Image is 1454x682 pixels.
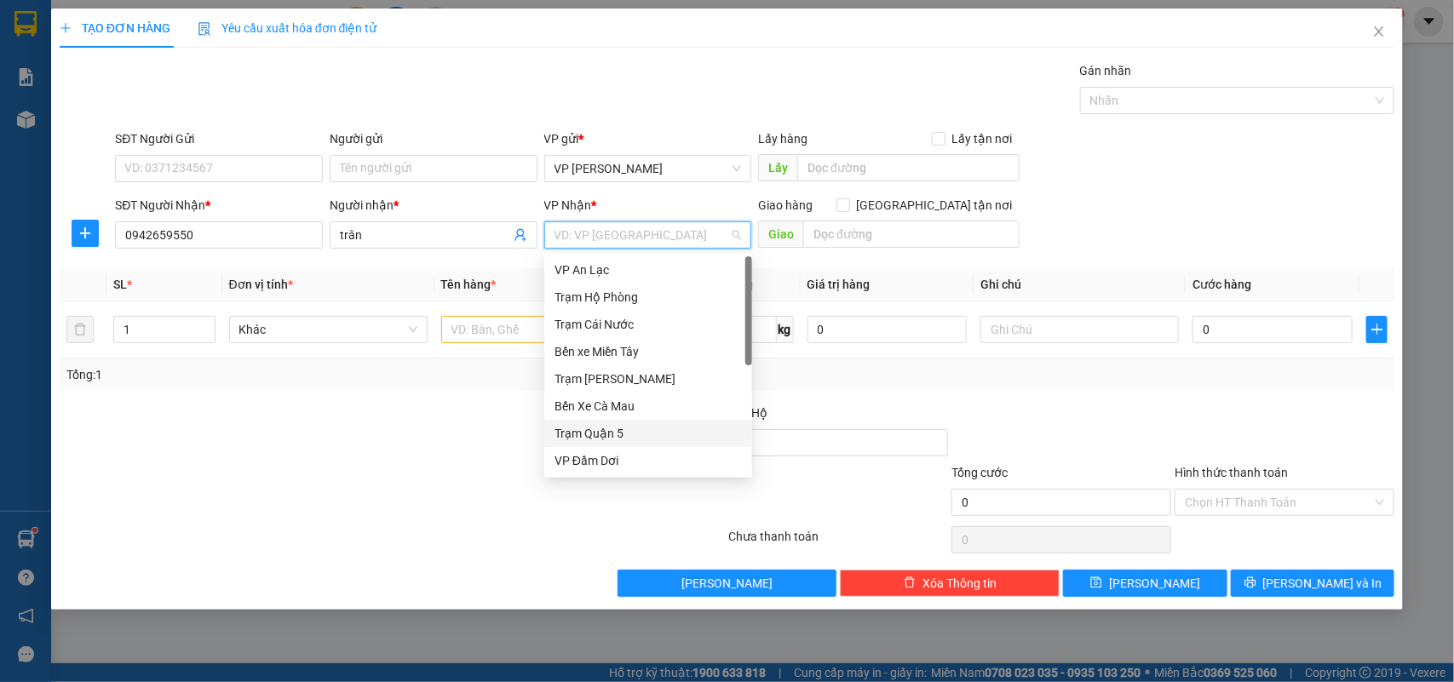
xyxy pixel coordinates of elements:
[66,365,562,384] div: Tổng: 1
[758,154,797,181] span: Lấy
[555,315,742,334] div: Trạm Cái Nước
[807,316,968,343] input: 0
[198,21,377,35] span: Yêu cầu xuất hóa đơn điện tử
[922,574,997,593] span: Xóa Thông tin
[1355,9,1403,56] button: Close
[1367,323,1387,336] span: plus
[330,129,537,148] div: Người gửi
[980,316,1179,343] input: Ghi Chú
[758,198,813,212] span: Giao hàng
[1090,576,1102,590] span: save
[555,342,742,361] div: Bến xe Miền Tây
[544,420,752,447] div: Trạm Quận 5
[1372,25,1386,38] span: close
[555,424,742,443] div: Trạm Quận 5
[115,196,323,215] div: SĐT Người Nhận
[544,365,752,393] div: Trạm Tắc Vân
[514,228,527,242] span: user-add
[850,196,1020,215] span: [GEOGRAPHIC_DATA] tận nơi
[544,447,752,474] div: VP Đầm Dơi
[330,196,537,215] div: Người nhận
[1193,278,1251,291] span: Cước hàng
[441,316,640,343] input: VD: Bàn, Ghế
[945,129,1020,148] span: Lấy tận nơi
[974,268,1186,301] th: Ghi chú
[555,451,742,470] div: VP Đầm Dơi
[198,22,211,36] img: icon
[727,527,951,557] div: Chưa thanh toán
[72,220,99,247] button: plus
[441,278,497,291] span: Tên hàng
[1263,574,1382,593] span: [PERSON_NAME] và In
[544,338,752,365] div: Bến xe Miền Tây
[1231,570,1394,597] button: printer[PERSON_NAME] và In
[618,570,837,597] button: [PERSON_NAME]
[797,154,1020,181] input: Dọc đường
[555,370,742,388] div: Trạm [PERSON_NAME]
[1080,64,1132,77] label: Gán nhãn
[544,198,592,212] span: VP Nhận
[113,278,127,291] span: SL
[229,278,293,291] span: Đơn vị tính
[544,311,752,338] div: Trạm Cái Nước
[239,317,417,342] span: Khác
[758,221,803,248] span: Giao
[681,574,773,593] span: [PERSON_NAME]
[555,156,742,181] span: VP Bạc Liêu
[904,576,916,590] span: delete
[544,284,752,311] div: Trạm Hộ Phòng
[115,129,323,148] div: SĐT Người Gửi
[1109,574,1200,593] span: [PERSON_NAME]
[66,316,94,343] button: delete
[60,22,72,34] span: plus
[758,132,807,146] span: Lấy hàng
[1366,316,1388,343] button: plus
[1244,576,1256,590] span: printer
[544,393,752,420] div: Bến Xe Cà Mau
[803,221,1020,248] input: Dọc đường
[1063,570,1227,597] button: save[PERSON_NAME]
[555,261,742,279] div: VP An Lạc
[807,278,871,291] span: Giá trị hàng
[544,256,752,284] div: VP An Lạc
[555,397,742,416] div: Bến Xe Cà Mau
[840,570,1060,597] button: deleteXóa Thông tin
[72,226,98,240] span: plus
[1175,466,1288,479] label: Hình thức thanh toán
[544,129,752,148] div: VP gửi
[777,316,794,343] span: kg
[555,288,742,307] div: Trạm Hộ Phòng
[951,466,1008,479] span: Tổng cước
[60,21,170,35] span: TẠO ĐƠN HÀNG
